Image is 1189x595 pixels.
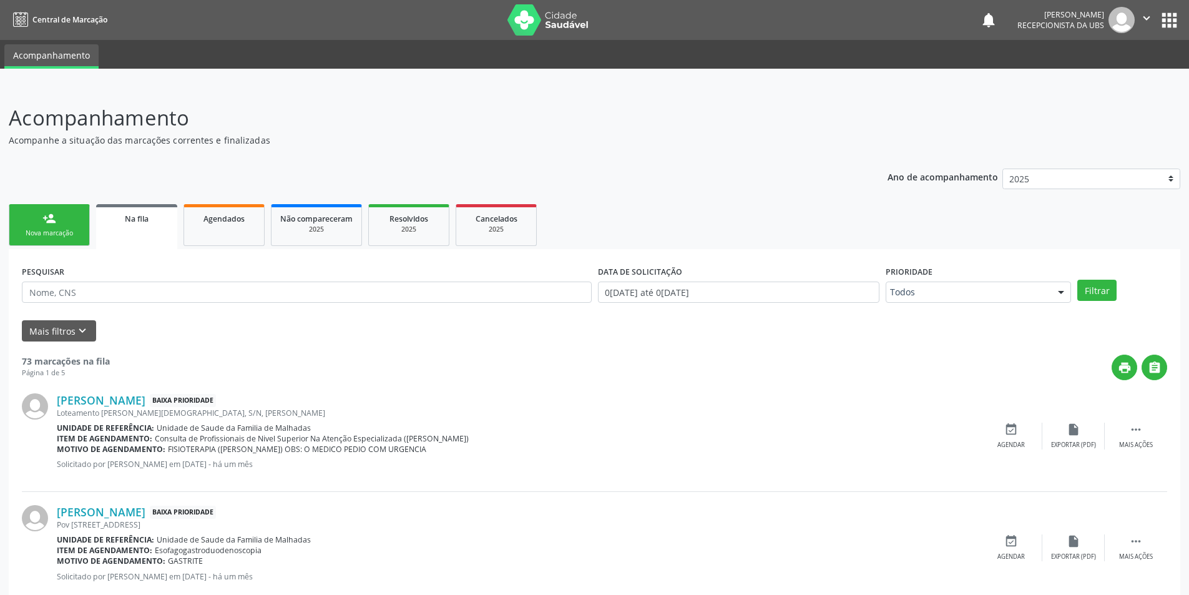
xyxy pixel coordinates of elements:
[57,459,980,470] p: Solicitado por [PERSON_NAME] em [DATE] - há um mês
[280,214,353,224] span: Não compareceram
[378,225,440,234] div: 2025
[1118,361,1132,375] i: print
[57,556,165,566] b: Motivo de agendamento:
[1119,553,1153,561] div: Mais ações
[157,534,311,545] span: Unidade de Saude da Familia de Malhadas
[1051,441,1096,450] div: Exportar (PDF)
[57,408,980,418] div: Loteamento [PERSON_NAME][DEMOGRAPHIC_DATA], S/N, [PERSON_NAME]
[125,214,149,224] span: Na fila
[1148,361,1162,375] i: 
[389,214,428,224] span: Resolvidos
[280,225,353,234] div: 2025
[1112,355,1137,380] button: print
[888,169,998,184] p: Ano de acompanhamento
[465,225,527,234] div: 2025
[997,553,1025,561] div: Agendar
[22,320,96,342] button: Mais filtroskeyboard_arrow_down
[22,368,110,378] div: Página 1 de 5
[22,505,48,531] img: img
[57,393,145,407] a: [PERSON_NAME]
[150,506,216,519] span: Baixa Prioridade
[57,444,165,455] b: Motivo de agendamento:
[1067,534,1080,548] i: insert_drive_file
[32,14,107,25] span: Central de Marcação
[1140,11,1153,25] i: 
[57,571,980,582] p: Solicitado por [PERSON_NAME] em [DATE] - há um mês
[997,441,1025,450] div: Agendar
[203,214,245,224] span: Agendados
[1129,534,1143,548] i: 
[4,44,99,69] a: Acompanhamento
[57,423,154,433] b: Unidade de referência:
[57,534,154,545] b: Unidade de referência:
[76,324,89,338] i: keyboard_arrow_down
[1004,534,1018,548] i: event_available
[1017,20,1104,31] span: Recepcionista da UBS
[22,282,592,303] input: Nome, CNS
[150,394,216,407] span: Baixa Prioridade
[1004,423,1018,436] i: event_available
[168,556,203,566] span: GASTRITE
[1108,7,1135,33] img: img
[9,134,829,147] p: Acompanhe a situação das marcações correntes e finalizadas
[980,11,997,29] button: notifications
[155,545,262,556] span: Esofagogastroduodenoscopia
[890,286,1045,298] span: Todos
[18,229,81,238] div: Nova marcação
[1067,423,1080,436] i: insert_drive_file
[22,262,64,282] label: PESQUISAR
[22,355,110,367] strong: 73 marcações na fila
[57,519,980,530] div: Pov [STREET_ADDRESS]
[598,282,879,303] input: Selecione um intervalo
[157,423,311,433] span: Unidade de Saude da Familia de Malhadas
[9,9,107,30] a: Central de Marcação
[57,433,152,444] b: Item de agendamento:
[1119,441,1153,450] div: Mais ações
[1135,7,1158,33] button: 
[1017,9,1104,20] div: [PERSON_NAME]
[168,444,426,455] span: FISIOTERAPIA ([PERSON_NAME]) OBS: O MEDICO PEDIO COM URGENCIA
[476,214,517,224] span: Cancelados
[1077,280,1117,301] button: Filtrar
[9,102,829,134] p: Acompanhamento
[1142,355,1167,380] button: 
[1158,9,1180,31] button: apps
[57,505,145,519] a: [PERSON_NAME]
[1051,553,1096,561] div: Exportar (PDF)
[155,433,469,444] span: Consulta de Profissionais de Nivel Superior Na Atenção Especializada ([PERSON_NAME])
[598,262,682,282] label: DATA DE SOLICITAÇÃO
[1129,423,1143,436] i: 
[42,212,56,225] div: person_add
[22,393,48,420] img: img
[886,262,932,282] label: Prioridade
[57,545,152,556] b: Item de agendamento:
